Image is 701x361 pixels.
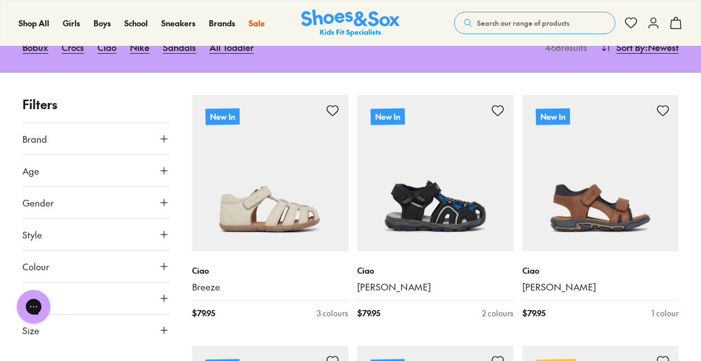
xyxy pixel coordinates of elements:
p: New In [371,108,405,125]
button: Gender [22,187,170,218]
span: Gender [22,196,54,209]
a: Bobux [22,35,48,59]
a: Girls [63,17,80,29]
span: $ 79.95 [192,307,215,319]
iframe: Gorgias live chat messenger [11,286,56,327]
span: Style [22,228,42,241]
a: New In [192,95,348,251]
a: All Toddler [209,35,254,59]
button: Size [22,315,170,346]
button: Brand [22,123,170,154]
p: Filters [22,95,170,114]
a: Breeze [192,281,348,293]
a: [PERSON_NAME] [522,281,679,293]
span: $ 79.95 [357,307,380,319]
div: 2 colours [482,307,513,319]
span: : Newest [645,40,679,54]
a: Shoes & Sox [301,10,400,37]
a: Shop All [18,17,49,29]
span: $ 79.95 [522,307,545,319]
span: Colour [22,260,49,273]
a: Sale [249,17,265,29]
button: Colour [22,251,170,282]
span: Age [22,164,39,177]
a: Boys [94,17,111,29]
a: School [124,17,148,29]
button: Style [22,219,170,250]
img: SNS_Logo_Responsive.svg [301,10,400,37]
a: New In [357,95,513,251]
span: Brand [22,132,47,146]
button: Age [22,155,170,186]
p: Ciao [192,265,348,276]
p: Ciao [357,265,513,276]
button: Price [22,283,170,314]
a: Nike [130,35,149,59]
button: Search our range of products [454,12,615,34]
button: Sort By:Newest [601,35,679,59]
span: Sort By [616,40,645,54]
div: 3 colours [317,307,348,319]
p: New In [205,108,240,125]
span: Size [22,324,39,337]
p: New In [536,108,570,125]
a: New In [522,95,679,251]
a: [PERSON_NAME] [357,281,513,293]
a: Crocs [62,35,84,59]
a: Brands [209,17,235,29]
div: 1 colour [652,307,679,319]
p: 468 results [541,40,587,54]
a: Ciao [97,35,116,59]
a: Sneakers [161,17,195,29]
span: Search our range of products [477,18,569,28]
p: Ciao [522,265,679,276]
a: Sandals [163,35,196,59]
